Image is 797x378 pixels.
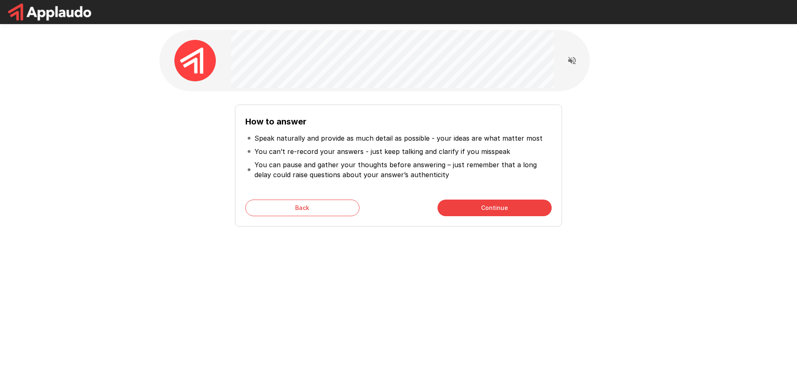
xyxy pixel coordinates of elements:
[438,200,552,216] button: Continue
[564,52,580,69] button: Read questions aloud
[254,160,550,180] p: You can pause and gather your thoughts before answering – just remember that a long delay could r...
[254,146,510,156] p: You can’t re-record your answers - just keep talking and clarify if you misspeak
[245,117,306,127] b: How to answer
[245,200,359,216] button: Back
[254,133,543,143] p: Speak naturally and provide as much detail as possible - your ideas are what matter most
[174,40,216,81] img: applaudo_avatar.png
